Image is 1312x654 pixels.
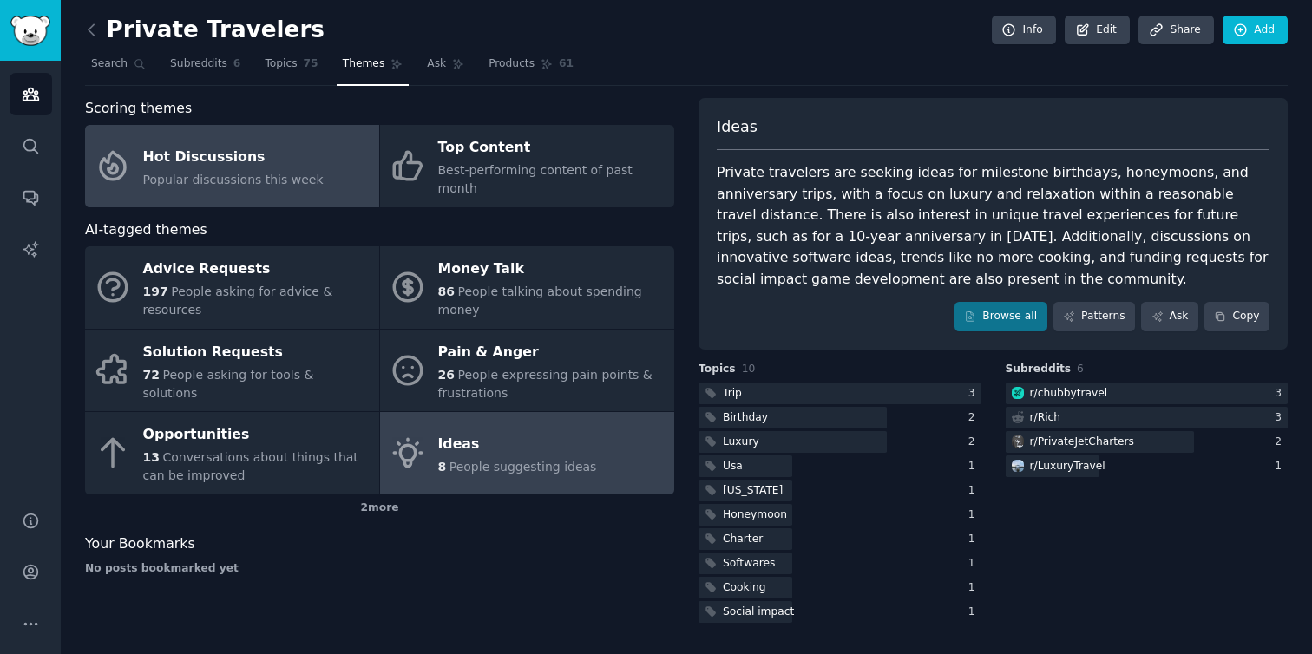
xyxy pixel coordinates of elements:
div: Trip [723,386,742,402]
span: Scoring themes [85,98,192,120]
span: Topics [699,362,736,377]
div: Money Talk [438,256,666,284]
div: 1 [968,507,981,523]
span: Conversations about things that can be improved [143,450,358,482]
a: Themes [337,50,410,86]
span: Your Bookmarks [85,533,195,555]
div: r/ PrivateJetCharters [1030,435,1134,450]
span: 6 [233,56,241,72]
span: Topics [265,56,297,72]
a: Patterns [1053,302,1135,331]
span: Popular discussions this week [143,173,324,186]
a: Ask [421,50,470,86]
span: Products [489,56,535,72]
div: Opportunities [143,422,371,449]
a: Trip3 [699,383,981,404]
a: Money Talk86People talking about spending money [380,246,674,329]
div: r/ LuxuryTravel [1030,459,1105,474]
a: Honeymoon1 [699,504,981,526]
a: PrivateJetChartersr/PrivateJetCharters2 [1006,431,1289,453]
span: 26 [438,368,455,382]
div: Top Content [438,134,666,162]
div: No posts bookmarked yet [85,561,674,577]
div: 2 [968,435,981,450]
div: Solution Requests [143,338,371,366]
span: People asking for advice & resources [143,284,333,317]
span: 75 [304,56,318,72]
div: 2 more [85,494,674,522]
span: 197 [143,284,168,298]
a: Search [85,50,152,86]
div: [US_STATE] [723,483,783,499]
a: Luxury2 [699,431,981,453]
div: Ideas [438,430,597,458]
span: Ask [427,56,446,72]
a: Social impact1 [699,601,981,623]
span: People suggesting ideas [449,460,597,474]
div: r/ chubbytravel [1030,386,1108,402]
a: Edit [1065,16,1130,45]
div: Birthday [723,410,768,426]
img: GummySearch logo [10,16,50,46]
div: Luxury [723,435,759,450]
div: Social impact [723,605,794,620]
span: 8 [438,460,447,474]
div: Private travelers are seeking ideas for milestone birthdays, honeymoons, and anniversary trips, w... [717,162,1269,290]
a: Birthday2 [699,407,981,428]
span: Ideas [717,116,758,138]
a: Browse all [954,302,1047,331]
a: Softwares1 [699,553,981,574]
a: LuxuryTravelr/LuxuryTravel1 [1006,455,1289,477]
a: Ideas8People suggesting ideas [380,412,674,494]
a: Ask [1141,302,1198,331]
div: Charter [723,532,763,547]
button: Copy [1204,302,1269,331]
span: AI-tagged themes [85,219,207,241]
div: 3 [1275,386,1288,402]
span: 10 [742,363,756,375]
div: Hot Discussions [143,143,324,171]
a: Add [1223,16,1288,45]
span: 13 [143,450,160,464]
a: Pain & Anger26People expressing pain points & frustrations [380,330,674,412]
div: 3 [1275,410,1288,426]
span: Themes [343,56,385,72]
a: Charter1 [699,528,981,550]
span: Subreddits [170,56,227,72]
img: chubbytravel [1012,387,1024,399]
a: Products61 [482,50,580,86]
a: Share [1138,16,1213,45]
div: 1 [968,483,981,499]
div: 2 [1275,435,1288,450]
a: Top ContentBest-performing content of past month [380,125,674,207]
div: 1 [968,556,981,572]
a: Opportunities13Conversations about things that can be improved [85,412,379,494]
a: Topics75 [259,50,324,86]
span: 6 [1077,363,1084,375]
a: r/Rich3 [1006,407,1289,428]
div: Honeymoon [723,507,787,523]
a: Cooking1 [699,577,981,598]
a: Info [992,16,1056,45]
span: People expressing pain points & frustrations [438,368,653,400]
a: Hot DiscussionsPopular discussions this week [85,125,379,207]
img: PrivateJetCharters [1012,435,1024,448]
span: 86 [438,284,455,298]
a: Advice Requests197People asking for advice & resources [85,246,379,329]
span: People asking for tools & solutions [143,368,314,400]
div: 1 [968,532,981,547]
div: Advice Requests [143,256,371,284]
div: Softwares [723,556,775,572]
img: LuxuryTravel [1012,460,1024,472]
div: 1 [968,580,981,596]
div: r/ Rich [1030,410,1061,426]
div: Pain & Anger [438,338,666,366]
a: Subreddits6 [164,50,246,86]
div: Usa [723,459,743,474]
span: Search [91,56,128,72]
div: Cooking [723,580,766,596]
div: 1 [968,459,981,474]
a: Usa1 [699,455,981,477]
span: Best-performing content of past month [438,163,633,195]
span: 72 [143,368,160,382]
